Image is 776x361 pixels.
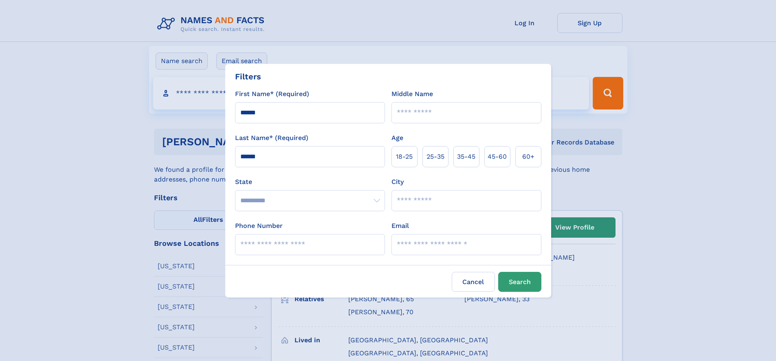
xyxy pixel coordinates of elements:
[391,133,403,143] label: Age
[391,221,409,231] label: Email
[235,89,309,99] label: First Name* (Required)
[235,221,283,231] label: Phone Number
[235,133,308,143] label: Last Name* (Required)
[391,177,404,187] label: City
[522,152,534,162] span: 60+
[235,70,261,83] div: Filters
[488,152,507,162] span: 45‑60
[391,89,433,99] label: Middle Name
[452,272,495,292] label: Cancel
[235,177,385,187] label: State
[498,272,541,292] button: Search
[396,152,413,162] span: 18‑25
[426,152,444,162] span: 25‑35
[457,152,475,162] span: 35‑45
